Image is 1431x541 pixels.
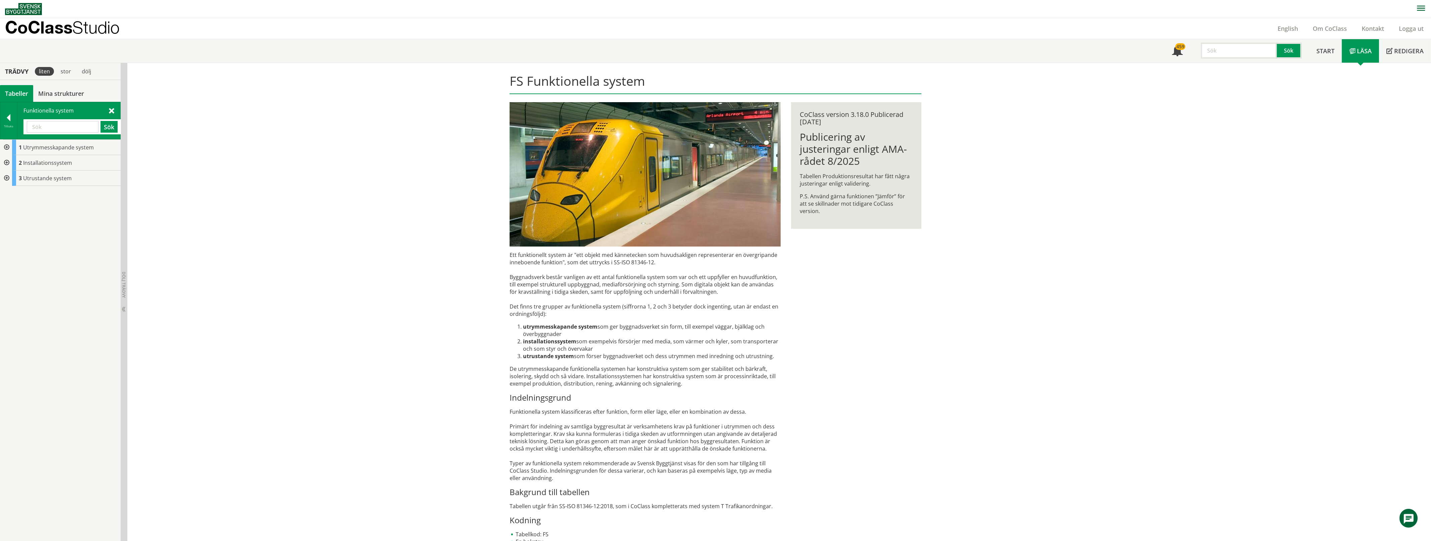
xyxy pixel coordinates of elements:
[23,159,72,166] span: Installationssystem
[101,121,118,133] button: Sök
[1354,24,1391,32] a: Kontakt
[1277,43,1302,59] button: Sök
[1175,43,1185,50] div: 459
[33,85,89,102] a: Mina strukturer
[1201,43,1277,59] input: Sök
[1305,24,1354,32] a: Om CoClass
[523,338,781,352] li: som exempelvis försörjer med media, som värmer och kyler, som trans­porterar och som styr och öve...
[23,144,94,151] span: Utrymmesskapande system
[800,111,913,126] div: CoClass version 3.18.0 Publicerad [DATE]
[1342,39,1379,63] a: Läsa
[5,3,42,15] img: Svensk Byggtjänst
[523,338,576,345] strong: installationssystem
[1316,47,1335,55] span: Start
[510,487,781,497] h3: Bakgrund till tabellen
[5,18,134,39] a: CoClassStudio
[1357,47,1372,55] span: Läsa
[121,272,127,298] span: Dölj trädvy
[35,67,54,76] div: liten
[1394,47,1424,55] span: Redigera
[523,352,574,360] strong: utrustande system
[800,173,913,187] p: Tabellen Produktionsresultat har fått några justeringar enligt validering.
[78,67,95,76] div: dölj
[510,531,781,538] li: Tabellkod: FS
[510,102,781,247] img: arlanda-express-2.jpg
[523,352,781,360] li: som förser byggnadsverket och dess utrymmen med inredning och utrustning.
[800,193,913,215] p: P.S. Använd gärna funktionen ”Jämför” för att se skillnader mot tidigare CoClass version.
[1172,46,1183,57] span: Notifikationer
[19,159,22,166] span: 2
[510,393,781,403] h3: Indelningsgrund
[109,107,114,114] span: Stäng sök
[72,17,120,37] span: Studio
[17,102,120,139] div: Funktionella system
[510,515,781,525] h3: Kodning
[1391,24,1431,32] a: Logga ut
[57,67,75,76] div: stor
[23,175,72,182] span: Utrustande system
[523,323,781,338] li: som ger byggnadsverket sin form, till exempel väggar, bjälklag och överbyggnader
[5,23,120,31] p: CoClass
[523,323,597,330] strong: utrymmesskapande system
[19,175,22,182] span: 3
[1379,39,1431,63] a: Redigera
[1309,39,1342,63] a: Start
[1,68,32,75] div: Trädvy
[27,121,99,133] input: Sök
[1270,24,1305,32] a: English
[19,144,22,151] span: 1
[1165,39,1190,63] a: 459
[800,131,913,167] h1: Publicering av justeringar enligt AMA-rådet 8/2025
[0,124,17,129] div: Tillbaka
[510,73,921,94] h1: FS Funktionella system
